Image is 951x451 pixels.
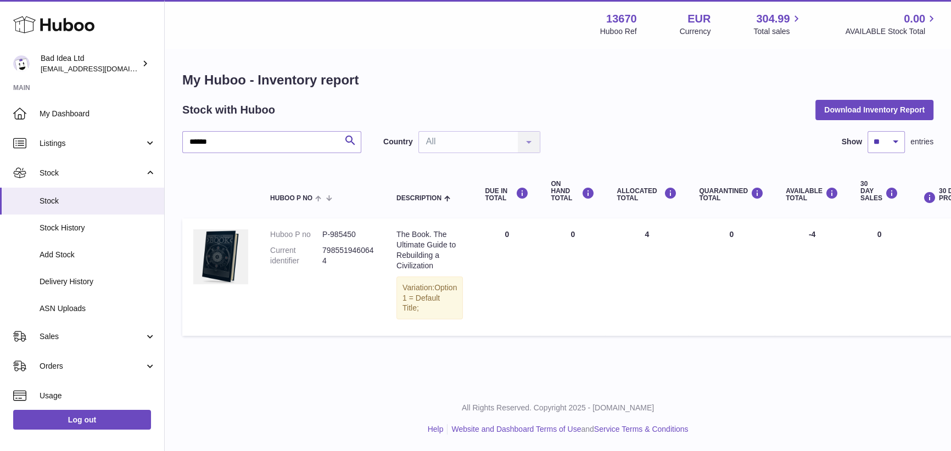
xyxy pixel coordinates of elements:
dt: Current identifier [270,245,322,266]
span: Option 1 = Default Title; [402,283,457,313]
div: ON HAND Total [551,181,595,202]
div: Currency [680,26,711,37]
div: The Book. The Ultimate Guide to Rebuilding a Civilization [396,229,463,271]
p: All Rights Reserved. Copyright 2025 - [DOMAIN_NAME] [174,403,942,413]
td: 0 [540,218,606,336]
label: Show [842,137,862,147]
img: logistics@hungryminds.art [13,55,30,72]
a: Service Terms & Conditions [594,425,689,433]
div: AVAILABLE Total [786,187,838,202]
span: ASN Uploads [40,303,156,314]
td: 4 [606,218,688,336]
span: 0 [729,230,734,239]
span: 0.00 [904,12,925,26]
li: and [447,424,688,435]
span: Description [396,195,441,202]
span: Add Stock [40,250,156,260]
span: Sales [40,331,144,342]
dt: Huboo P no [270,229,322,240]
h2: Stock with Huboo [182,103,275,117]
div: Variation: [396,277,463,320]
span: [EMAIL_ADDRESS][DOMAIN_NAME] [41,64,161,73]
div: QUARANTINED Total [699,187,764,202]
label: Country [383,137,413,147]
td: 0 [849,218,909,336]
strong: 13670 [606,12,637,26]
span: Stock [40,196,156,206]
a: Help [428,425,444,433]
span: AVAILABLE Stock Total [845,26,938,37]
td: -4 [775,218,849,336]
button: Download Inventory Report [815,100,933,120]
span: Usage [40,391,156,401]
span: Delivery History [40,277,156,287]
td: 0 [474,218,540,336]
span: Listings [40,138,144,149]
span: Orders [40,361,144,371]
span: Huboo P no [270,195,312,202]
span: My Dashboard [40,109,156,119]
span: 304.99 [756,12,790,26]
strong: EUR [687,12,711,26]
h1: My Huboo - Inventory report [182,71,933,89]
dd: P-985450 [322,229,374,240]
a: 0.00 AVAILABLE Stock Total [845,12,938,37]
dd: 7985519460644 [322,245,374,266]
span: Total sales [753,26,802,37]
a: Log out [13,410,151,430]
a: 304.99 Total sales [753,12,802,37]
div: Bad Idea Ltd [41,53,139,74]
div: ALLOCATED Total [617,187,677,202]
div: DUE IN TOTAL [485,187,529,202]
span: Stock [40,168,144,178]
a: Website and Dashboard Terms of Use [451,425,581,433]
img: product image [193,229,248,284]
div: Huboo Ref [600,26,637,37]
div: 30 DAY SALES [860,181,898,202]
span: Stock History [40,223,156,233]
span: entries [910,137,933,147]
